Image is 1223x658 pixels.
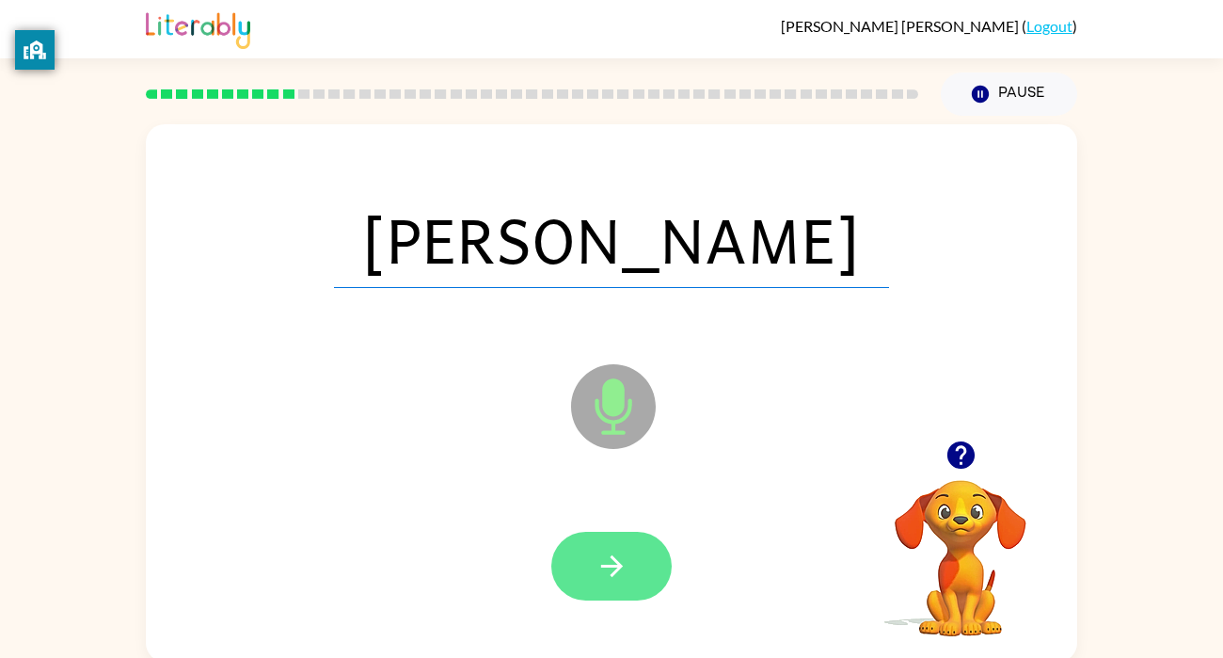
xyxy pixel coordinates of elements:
a: Logout [1026,17,1072,35]
span: [PERSON_NAME] [334,190,889,288]
button: privacy banner [15,30,55,70]
div: ( ) [781,17,1077,35]
video: Your browser must support playing .mp4 files to use Literably. Please try using another browser. [866,451,1055,639]
span: [PERSON_NAME] [PERSON_NAME] [781,17,1022,35]
img: Literably [146,8,250,49]
button: Pause [941,72,1077,116]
